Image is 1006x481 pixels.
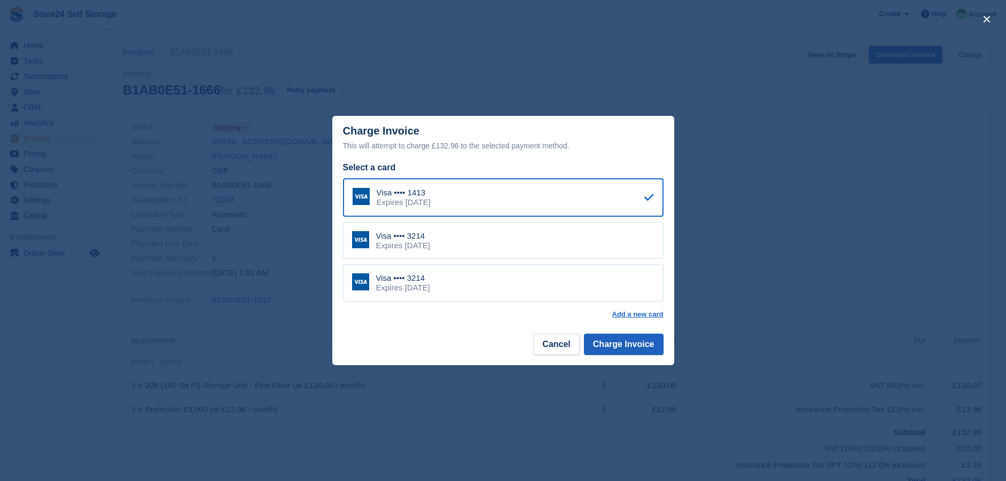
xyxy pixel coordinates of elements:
[376,273,430,283] div: Visa •••• 3214
[978,11,995,28] button: close
[376,283,430,293] div: Expires [DATE]
[352,273,369,290] img: Visa Logo
[376,241,430,250] div: Expires [DATE]
[343,139,664,152] div: This will attempt to charge £132.96 to the selected payment method.
[612,310,663,319] a: Add a new card
[343,161,664,174] div: Select a card
[353,188,370,205] img: Visa Logo
[343,125,664,152] div: Charge Invoice
[352,231,369,248] img: Visa Logo
[533,334,579,355] button: Cancel
[584,334,664,355] button: Charge Invoice
[377,198,431,207] div: Expires [DATE]
[376,231,430,241] div: Visa •••• 3214
[377,188,431,198] div: Visa •••• 1413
